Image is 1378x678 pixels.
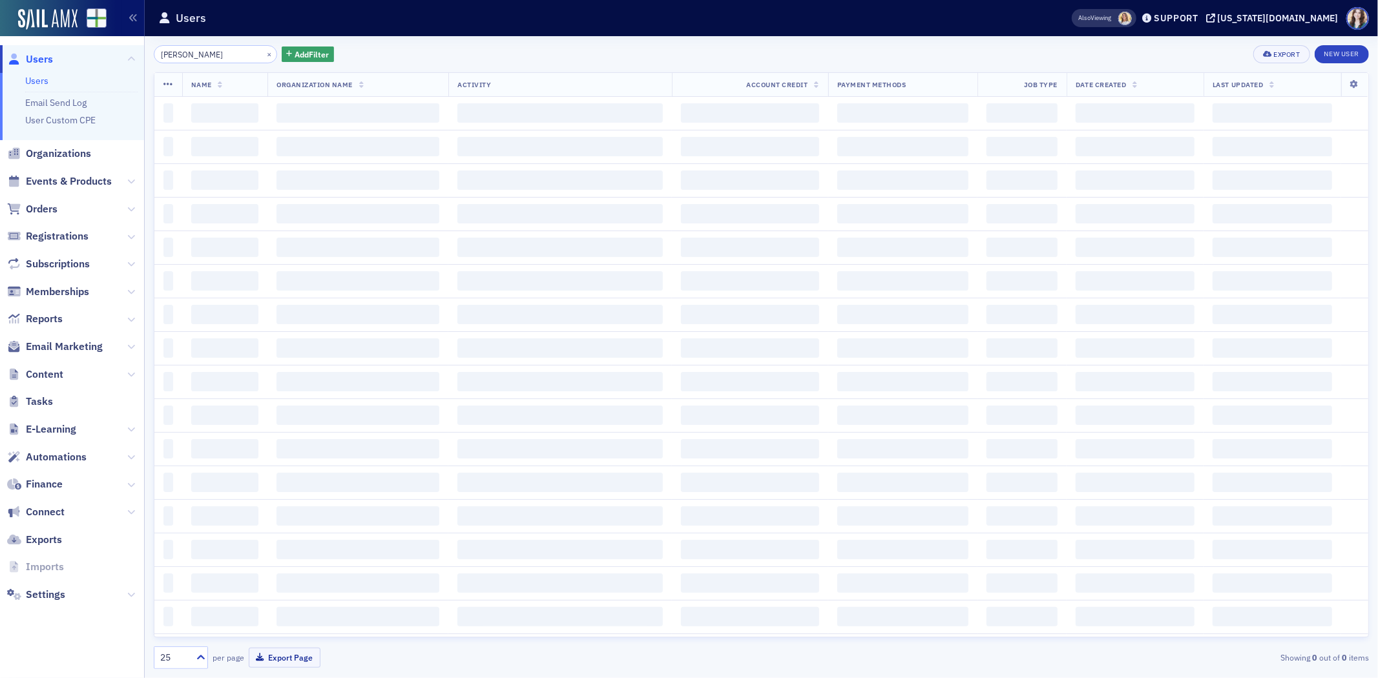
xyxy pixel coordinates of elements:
span: ‌ [163,170,173,190]
span: ‌ [987,406,1058,425]
span: Bethany Booth [1118,12,1132,25]
span: ‌ [277,137,439,156]
span: Orders [26,202,57,216]
span: Payment Methods [837,80,906,89]
span: ‌ [457,305,663,324]
a: Reports [7,312,63,326]
span: ‌ [837,271,969,291]
span: ‌ [681,137,819,156]
a: User Custom CPE [25,114,96,126]
span: ‌ [837,103,969,123]
span: ‌ [837,439,969,458]
span: ‌ [191,406,259,425]
button: [US_STATE][DOMAIN_NAME] [1206,14,1343,23]
span: ‌ [987,238,1058,257]
span: ‌ [457,473,663,492]
span: Memberships [26,285,89,299]
span: ‌ [837,573,969,593]
span: ‌ [987,607,1058,626]
span: ‌ [163,271,173,291]
span: ‌ [681,506,819,526]
img: SailAMX [18,9,78,30]
span: ‌ [191,137,259,156]
span: ‌ [987,204,1058,223]
span: ‌ [277,439,439,458]
span: ‌ [457,506,663,526]
button: Export Page [249,648,320,668]
span: ‌ [457,271,663,291]
span: ‌ [1213,170,1332,190]
span: ‌ [1213,439,1332,458]
a: Imports [7,560,64,574]
span: ‌ [837,204,969,223]
a: Organizations [7,147,91,161]
span: ‌ [457,338,663,358]
span: ‌ [163,103,173,123]
span: ‌ [1213,338,1332,358]
strong: 0 [1340,652,1349,663]
span: ‌ [837,338,969,358]
span: ‌ [277,338,439,358]
span: ‌ [1076,607,1195,626]
span: Account Credit [746,80,808,89]
span: ‌ [457,607,663,626]
span: ‌ [191,473,259,492]
span: ‌ [681,573,819,593]
span: ‌ [1076,338,1195,358]
span: ‌ [837,305,969,324]
span: Imports [26,560,64,574]
span: ‌ [987,473,1058,492]
span: ‌ [191,338,259,358]
span: ‌ [1213,305,1332,324]
span: ‌ [987,271,1058,291]
span: ‌ [681,338,819,358]
span: ‌ [277,238,439,257]
span: ‌ [1213,406,1332,425]
span: ‌ [277,170,439,190]
span: ‌ [681,305,819,324]
span: ‌ [681,372,819,391]
span: ‌ [1213,103,1332,123]
span: ‌ [837,540,969,559]
span: ‌ [163,372,173,391]
span: ‌ [681,540,819,559]
span: Organizations [26,147,91,161]
button: Export [1253,45,1310,63]
span: ‌ [1213,204,1332,223]
span: Exports [26,533,62,547]
h1: Users [176,10,206,26]
span: ‌ [987,137,1058,156]
a: Tasks [7,395,53,409]
span: ‌ [277,372,439,391]
a: Orders [7,202,57,216]
span: ‌ [1213,137,1332,156]
span: ‌ [191,204,259,223]
span: ‌ [681,103,819,123]
span: ‌ [457,238,663,257]
span: ‌ [191,607,259,626]
span: ‌ [837,238,969,257]
span: Add Filter [295,48,329,60]
a: Subscriptions [7,257,90,271]
span: ‌ [457,540,663,559]
span: ‌ [1076,170,1195,190]
span: ‌ [277,305,439,324]
span: Content [26,367,63,382]
span: ‌ [1076,573,1195,593]
a: New User [1315,45,1369,63]
span: ‌ [191,372,259,391]
span: ‌ [1076,406,1195,425]
span: ‌ [837,607,969,626]
span: ‌ [681,271,819,291]
a: Email Send Log [25,97,87,108]
span: ‌ [987,103,1058,123]
span: ‌ [1213,540,1332,559]
span: ‌ [277,573,439,593]
span: ‌ [191,573,259,593]
span: ‌ [457,573,663,593]
span: ‌ [837,372,969,391]
div: Also [1079,14,1091,22]
a: Memberships [7,285,89,299]
span: ‌ [681,439,819,458]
